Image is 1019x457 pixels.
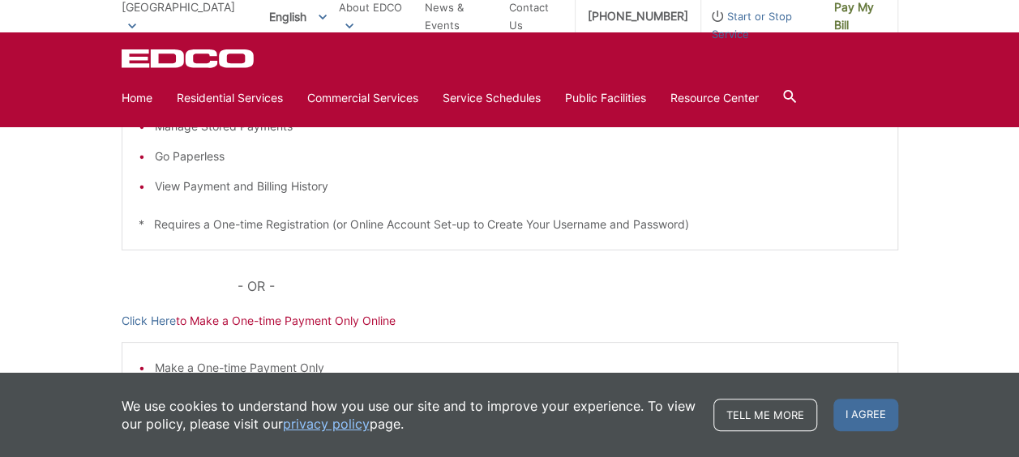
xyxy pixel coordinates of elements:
[670,89,759,107] a: Resource Center
[122,49,256,68] a: EDCD logo. Return to the homepage.
[139,216,881,233] p: * Requires a One-time Registration (or Online Account Set-up to Create Your Username and Password)
[565,89,646,107] a: Public Facilities
[833,399,898,431] span: I agree
[155,147,881,165] li: Go Paperless
[155,177,881,195] li: View Payment and Billing History
[238,275,897,297] p: - OR -
[713,399,817,431] a: Tell me more
[177,89,283,107] a: Residential Services
[283,415,370,433] a: privacy policy
[307,89,418,107] a: Commercial Services
[155,359,881,377] li: Make a One-time Payment Only
[122,312,898,330] p: to Make a One-time Payment Only Online
[122,312,176,330] a: Click Here
[122,397,697,433] p: We use cookies to understand how you use our site and to improve your experience. To view our pol...
[443,89,541,107] a: Service Schedules
[257,3,339,30] span: English
[122,89,152,107] a: Home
